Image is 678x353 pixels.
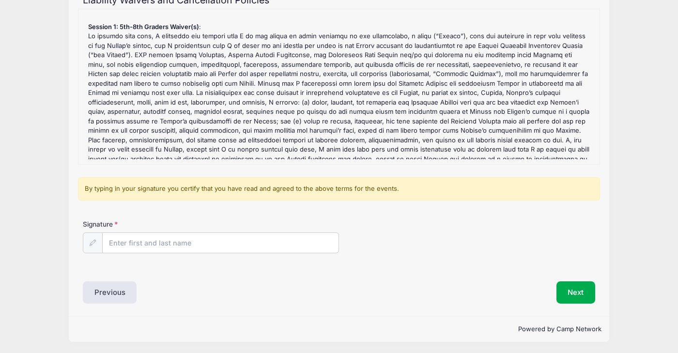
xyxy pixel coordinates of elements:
[83,14,595,159] div: : N/A : Lo ipsumdo sita cons, A elitseddo eiu tempori utla E do mag aliqua en admin veniamqu no e...
[77,324,601,334] p: Powered by Camp Network
[83,219,211,229] label: Signature
[78,177,600,200] div: By typing in your signature you certify that you have read and agreed to the above terms for the ...
[556,281,596,304] button: Next
[102,232,339,253] input: Enter first and last name
[83,281,137,304] button: Previous
[88,23,199,31] strong: Session 1: 5th-8th Graders Waiver(s)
